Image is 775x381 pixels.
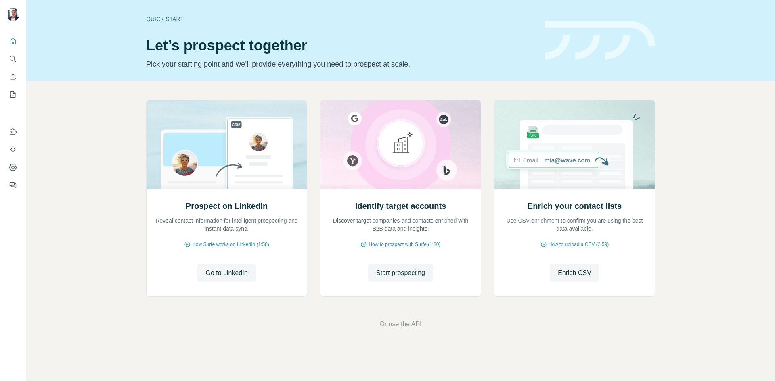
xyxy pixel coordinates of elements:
button: Search [6,52,19,66]
span: Start prospecting [376,268,425,278]
p: Reveal contact information for intelligent prospecting and instant data sync. [155,217,299,233]
p: Discover target companies and contacts enriched with B2B data and insights. [329,217,473,233]
button: My lists [6,87,19,102]
button: Quick start [6,34,19,48]
h1: Let’s prospect together [146,37,535,54]
div: Quick start [146,15,535,23]
img: Enrich your contact lists [494,100,655,189]
button: Use Surfe API [6,142,19,157]
p: Use CSV enrichment to confirm you are using the best data available. [503,217,647,233]
img: Identify target accounts [320,100,481,189]
h2: Enrich your contact lists [528,200,622,212]
span: How to upload a CSV (2:59) [549,241,609,248]
button: Enrich CSV [550,264,599,282]
span: How Surfe works on LinkedIn (1:58) [192,241,269,248]
span: Enrich CSV [558,268,591,278]
h2: Identify target accounts [355,200,446,212]
h2: Prospect on LinkedIn [186,200,268,212]
img: Avatar [6,8,19,21]
button: Dashboard [6,160,19,175]
p: Pick your starting point and we’ll provide everything you need to prospect at scale. [146,58,535,70]
button: Go to LinkedIn [197,264,256,282]
img: banner [545,21,655,60]
button: Start prospecting [368,264,433,282]
button: Enrich CSV [6,69,19,84]
button: Use Surfe on LinkedIn [6,125,19,139]
span: Go to LinkedIn [205,268,247,278]
button: Or use the API [379,319,421,329]
button: Feedback [6,178,19,192]
span: How to prospect with Surfe (1:30) [369,241,440,248]
img: Prospect on LinkedIn [146,100,307,189]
